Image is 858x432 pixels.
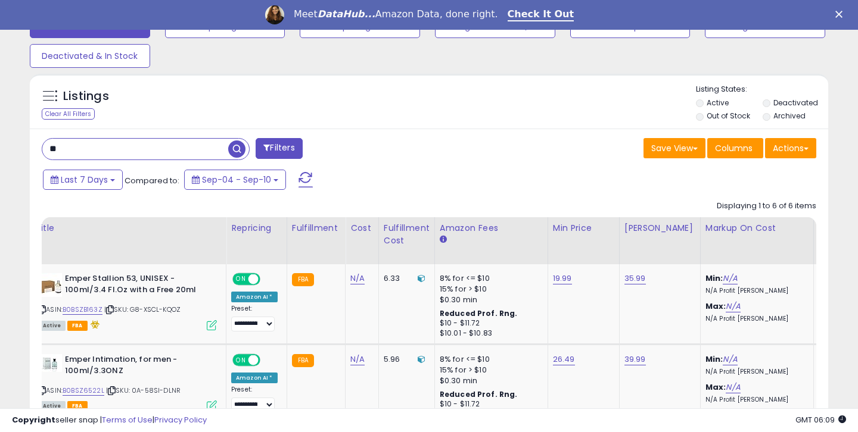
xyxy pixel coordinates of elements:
div: $0.30 min [440,295,539,305]
small: FBA [292,273,314,286]
button: Actions [765,138,816,158]
a: B0BSZ6522L [63,386,104,396]
label: Deactivated [773,98,818,108]
div: Preset: [231,305,278,331]
img: Profile image for Georgie [265,5,284,24]
b: Min: [705,273,723,284]
div: 8% for <= $10 [440,273,539,284]
span: Last 7 Days [61,174,108,186]
label: Active [707,98,729,108]
a: 26.49 [553,353,575,365]
b: Reduced Prof. Rng. [440,308,518,318]
span: Sep-04 - Sep-10 [202,174,271,186]
i: hazardous material [88,320,100,328]
button: Last 7 Days [43,170,123,190]
span: | SKU: G8-XSCL-KQOZ [104,305,181,314]
span: Compared to: [125,175,179,186]
a: N/A [726,381,740,393]
b: Max: [705,381,726,393]
b: Emper Intimation, for men - 100ml/3.3ONZ [65,354,210,379]
a: 39.99 [624,353,646,365]
span: FBA [67,321,88,331]
div: 15% for > $10 [440,284,539,295]
span: ON [234,355,248,365]
div: ASIN: [38,354,217,409]
div: $0.30 min [440,375,539,386]
div: 5.96 [384,354,425,365]
div: $10 - $11.72 [440,318,539,328]
div: Cost [350,222,374,234]
span: Columns [715,142,753,154]
div: $10.01 - $10.83 [440,328,539,339]
span: | SKU: 0A-58SI-DLNR [106,386,181,395]
a: N/A [723,273,737,284]
button: Save View [643,138,705,158]
small: FBA [292,354,314,367]
a: Privacy Policy [154,414,207,425]
a: N/A [723,353,737,365]
strong: Copyright [12,414,55,425]
img: 31e8IL4rvQL._SL40_.jpg [38,354,62,372]
h5: Listings [63,88,109,105]
a: Check It Out [508,8,574,21]
a: 19.99 [553,273,572,284]
div: Clear All Filters [42,108,95,120]
button: Filters [256,138,302,159]
div: Markup on Cost [705,222,809,234]
b: Min: [705,353,723,365]
span: OFF [259,355,278,365]
button: Columns [707,138,763,158]
div: Title [35,222,221,234]
p: Listing States: [696,84,829,95]
div: ASIN: [38,273,217,329]
p: N/A Profit [PERSON_NAME] [705,396,804,404]
div: Meet Amazon Data, done right. [294,8,498,20]
label: Archived [773,111,806,121]
div: Amazon AI * [231,372,278,383]
div: 6.33 [384,273,425,284]
img: 31jIAlLMMUL._SL40_.jpg [38,273,62,297]
button: Deactivated & In Stock [30,44,150,68]
span: ON [234,274,248,284]
div: [PERSON_NAME] [624,222,695,234]
div: Close [835,11,847,18]
a: N/A [726,300,740,312]
div: Amazon AI * [231,292,278,302]
a: 35.99 [624,273,646,284]
p: N/A Profit [PERSON_NAME] [705,368,804,376]
p: N/A Profit [PERSON_NAME] [705,315,804,323]
button: Sep-04 - Sep-10 [184,170,286,190]
label: Out of Stock [707,111,750,121]
i: DataHub... [318,8,375,20]
th: The percentage added to the cost of goods (COGS) that forms the calculator for Min & Max prices. [700,217,813,264]
div: Preset: [231,386,278,412]
p: N/A Profit [PERSON_NAME] [705,287,804,295]
b: Emper Stallion 53, UNISEX - 100ml/3.4 Fl.Oz with a Free 20ml [65,273,210,298]
div: Displaying 1 to 6 of 6 items [717,201,816,212]
span: 2025-09-18 06:09 GMT [795,414,846,425]
b: Max: [705,300,726,312]
a: B0BSZB163Z [63,305,102,315]
div: seller snap | | [12,415,207,426]
span: All listings currently available for purchase on Amazon [38,321,66,331]
a: Terms of Use [102,414,153,425]
div: Amazon Fees [440,222,543,234]
div: 8% for <= $10 [440,354,539,365]
span: OFF [259,274,278,284]
div: Fulfillment [292,222,340,234]
div: Repricing [231,222,282,234]
div: Fulfillment Cost [384,222,430,247]
div: 15% for > $10 [440,365,539,375]
b: Reduced Prof. Rng. [440,389,518,399]
a: N/A [350,273,365,284]
div: Min Price [553,222,614,234]
small: Amazon Fees. [440,234,447,245]
a: N/A [350,353,365,365]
